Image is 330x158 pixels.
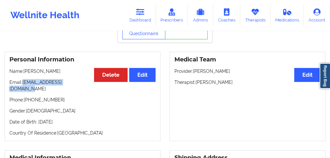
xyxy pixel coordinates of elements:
[294,68,321,82] button: Edit
[270,5,304,26] a: Medications
[9,79,156,92] p: Email: [EMAIL_ADDRESS][DOMAIN_NAME]
[156,5,188,26] a: Prescribers
[213,5,240,26] a: Coaches
[129,68,156,82] button: Edit
[125,5,156,26] a: Dashboard
[122,23,165,39] button: View Questionnaire
[9,130,156,136] p: Country Of Residence: [GEOGRAPHIC_DATA]
[9,97,156,103] p: Phone: [PHONE_NUMBER]
[174,79,321,86] p: Therapist: [PERSON_NAME]
[94,68,128,82] button: Delete
[9,68,156,74] p: Name: [PERSON_NAME]
[240,5,270,26] a: Therapists
[174,68,321,74] p: Provider: [PERSON_NAME]
[174,56,321,63] h3: Medical Team
[188,5,213,26] a: Admins
[304,5,330,26] a: Account
[9,56,156,63] h3: Personal Information
[320,63,330,89] a: Report Bug
[165,23,208,39] a: Notes
[9,108,156,114] p: Gender: [DEMOGRAPHIC_DATA]
[9,119,156,125] p: Date of Birth: [DATE]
